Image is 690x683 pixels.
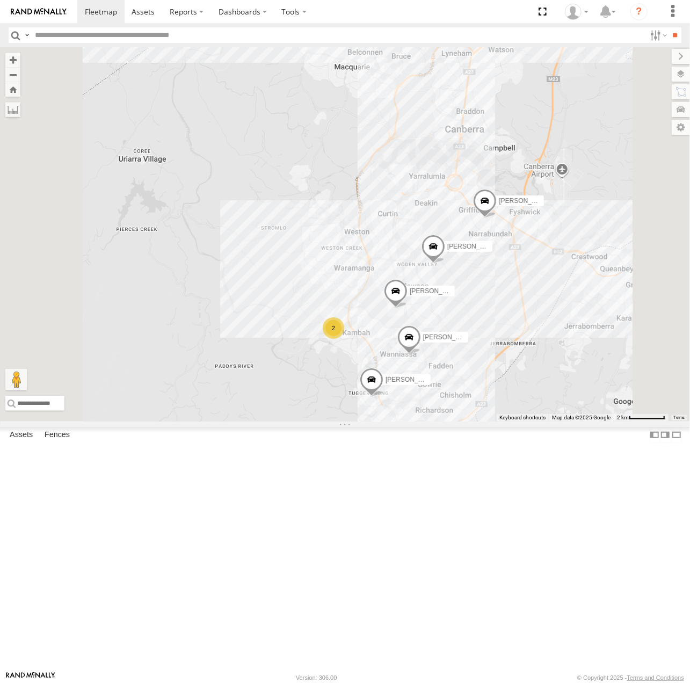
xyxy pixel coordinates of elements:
button: Map scale: 2 km per 64 pixels [614,414,669,422]
button: Keyboard shortcuts [499,414,546,422]
i: ? [630,3,648,20]
a: Terms and Conditions [627,674,684,681]
div: Helen Mason [561,4,592,20]
div: Version: 306.00 [296,674,337,681]
label: Assets [4,427,38,442]
label: Dock Summary Table to the Right [660,427,671,442]
button: Zoom in [5,53,20,67]
label: Fences [39,427,75,442]
label: Map Settings [672,120,690,135]
span: [PERSON_NAME] [423,333,476,340]
img: rand-logo.svg [11,8,67,16]
button: Drag Pegman onto the map to open Street View [5,369,27,390]
span: [PERSON_NAME] [386,375,439,383]
label: Hide Summary Table [671,427,682,442]
a: Terms (opens in new tab) [674,416,685,420]
div: 2 [323,317,344,339]
label: Search Filter Options [646,27,669,43]
div: © Copyright 2025 - [577,674,684,681]
label: Search Query [23,27,31,43]
a: Visit our Website [6,672,55,683]
span: [PERSON_NAME] [447,243,500,250]
button: Zoom out [5,67,20,82]
button: Zoom Home [5,82,20,97]
span: [PERSON_NAME] [499,197,552,204]
span: Map data ©2025 Google [552,415,611,420]
span: [PERSON_NAME] [410,287,463,295]
label: Dock Summary Table to the Left [649,427,660,442]
span: 2 km [617,415,629,420]
label: Measure [5,102,20,117]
